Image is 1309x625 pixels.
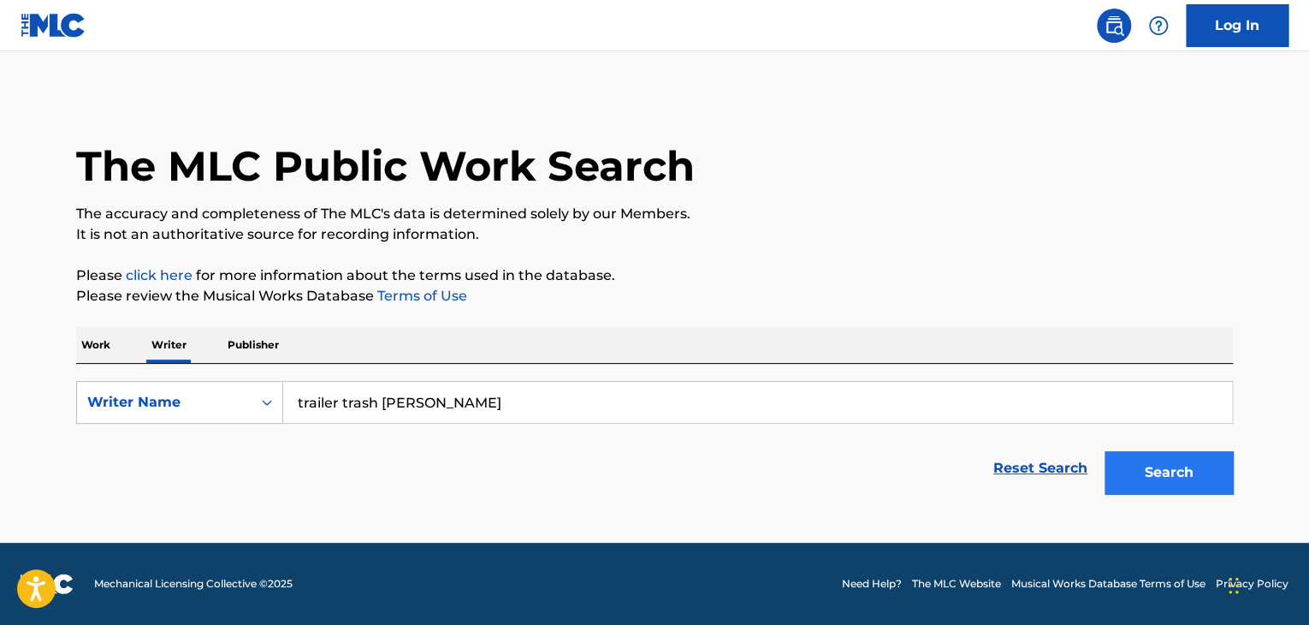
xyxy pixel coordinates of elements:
p: It is not an authoritative source for recording information. [76,224,1233,245]
p: Work [76,327,115,363]
span: Mechanical Licensing Collective © 2025 [94,576,293,592]
p: The accuracy and completeness of The MLC's data is determined solely by our Members. [76,204,1233,224]
img: search [1104,15,1124,36]
a: Privacy Policy [1216,576,1288,592]
button: Search [1105,451,1233,494]
a: Log In [1186,4,1288,47]
h1: The MLC Public Work Search [76,140,695,192]
a: Musical Works Database Terms of Use [1011,576,1205,592]
a: Public Search [1097,9,1131,43]
iframe: Chat Widget [1223,543,1309,625]
img: MLC Logo [21,13,86,38]
div: Drag [1229,560,1239,611]
p: Please for more information about the terms used in the database. [76,265,1233,286]
a: Reset Search [985,449,1096,487]
img: logo [21,574,74,594]
form: Search Form [76,381,1233,503]
a: click here [126,267,192,283]
p: Publisher [222,327,284,363]
img: help [1148,15,1169,36]
a: The MLC Website [912,576,1001,592]
a: Terms of Use [374,288,467,304]
div: Writer Name [87,392,241,413]
a: Need Help? [842,576,902,592]
p: Please review the Musical Works Database [76,286,1233,307]
div: Help [1141,9,1176,43]
p: Writer [146,327,192,363]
